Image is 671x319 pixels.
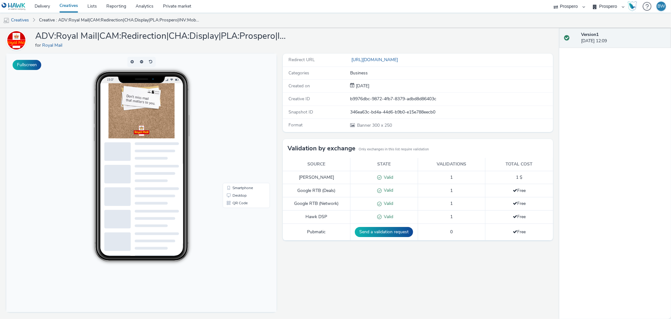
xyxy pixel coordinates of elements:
[450,174,453,180] span: 1
[382,200,393,206] span: Valid
[513,214,526,220] span: Free
[382,214,393,220] span: Valid
[450,229,453,235] span: 0
[581,32,666,44] div: [DATE] 12:09
[485,158,553,171] th: Total cost
[450,188,453,194] span: 1
[288,83,310,89] span: Created on
[350,109,552,115] div: 346ea63c-bd4a-44d6-b9b0-e15e788eecb0
[6,37,29,43] a: Royal Mail
[42,42,65,48] a: Royal Mail
[226,140,240,144] span: Desktop
[283,184,350,197] td: Google RTB (Deals)
[350,96,552,102] div: b9976dbc-9872-4fb7-8379-adbd8d86403c
[102,30,168,85] img: Advertisement preview
[350,158,418,171] th: State
[350,70,552,76] div: Business
[218,138,262,146] li: Desktop
[382,187,393,193] span: Valid
[628,1,640,11] a: Hawk Academy
[382,174,393,180] span: Valid
[218,146,262,153] li: QR Code
[513,229,526,235] span: Free
[283,158,350,171] th: Source
[218,130,262,138] li: Smartphone
[513,200,526,206] span: Free
[226,132,247,136] span: Smartphone
[288,144,355,153] h3: Validation by exchange
[628,1,637,11] img: Hawk Academy
[288,70,309,76] span: Categories
[35,42,42,48] span: for
[418,158,485,171] th: Validations
[2,3,26,10] img: undefined Logo
[355,83,369,89] span: [DATE]
[355,227,413,237] button: Send a validation request
[283,223,350,240] td: Pubmatic
[35,30,287,42] h1: ADV:Royal Mail|CAM:Redirection|CHA:Display|PLA:Prospero|INV:Mobsta|TEC:N/A|PHA:P1|OBJ:Awareness|B...
[100,24,107,28] span: 15:07
[288,96,310,102] span: Creative ID
[283,171,350,184] td: [PERSON_NAME]
[283,197,350,211] td: Google RTB (Network)
[657,2,665,11] div: BW
[513,188,526,194] span: Free
[226,148,241,151] span: QR Code
[355,83,369,89] div: Creation 11 July 2025, 12:09
[13,60,41,70] button: Fullscreen
[350,57,400,63] a: [URL][DOMAIN_NAME]
[288,109,313,115] span: Snapshot ID
[288,57,315,63] span: Redirect URL
[7,31,25,49] img: Royal Mail
[356,122,392,128] span: 300 x 250
[450,214,453,220] span: 1
[450,200,453,206] span: 1
[288,122,303,128] span: Format
[516,174,522,180] span: 1 $
[581,32,599,38] strong: Version 1
[283,211,350,224] td: Hawk DSP
[359,147,429,152] small: Only exchanges in this list require validation
[36,13,204,28] a: Creative : ADV:Royal Mail|CAM:Redirection|CHA:Display|PLA:Prospero|INV:Mobsta|TEC:N/A|PHA:P1|OBJ:...
[357,122,372,128] span: Banner
[3,17,9,24] img: mobile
